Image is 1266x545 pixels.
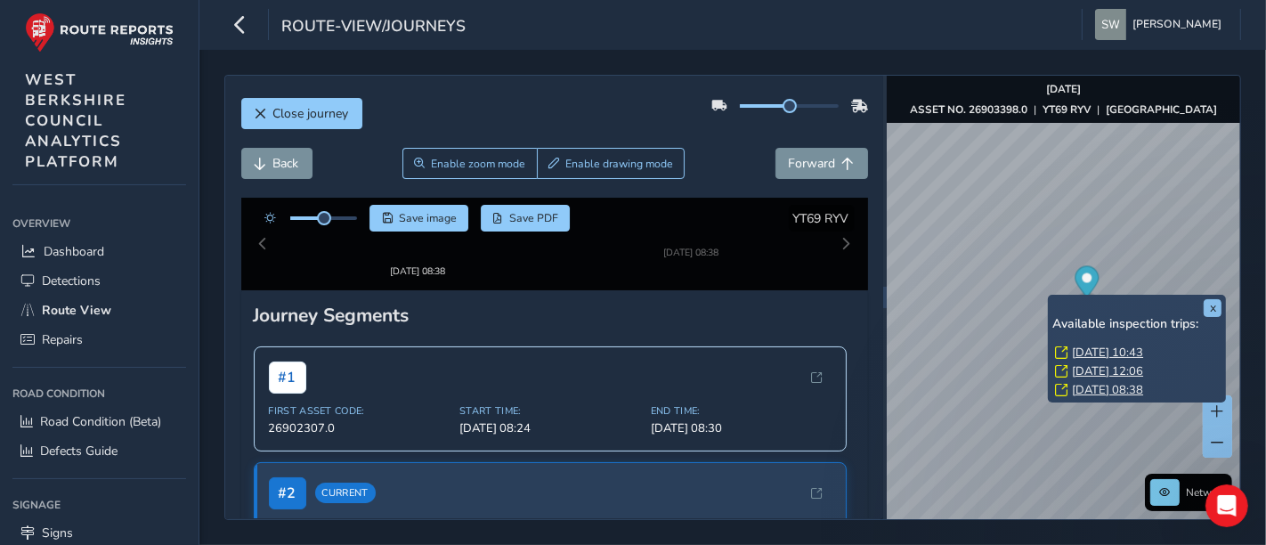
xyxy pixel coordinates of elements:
[12,492,186,518] div: Signage
[269,404,450,420] span: 26902307.0
[281,15,466,40] span: route-view/journeys
[12,210,186,237] div: Overview
[40,413,161,430] span: Road Condition (Beta)
[363,241,472,255] div: [DATE] 08:38
[1132,9,1221,40] span: [PERSON_NAME]
[12,325,186,354] a: Repairs
[651,504,832,517] span: End Time:
[910,102,1217,117] div: | |
[40,443,118,460] span: Defects Guide
[637,224,745,241] img: Thumbnail frame
[481,205,571,232] button: PDF
[910,102,1027,117] strong: ASSET NO. 26903398.0
[1075,266,1100,303] div: Map marker
[42,302,111,319] span: Route View
[363,224,472,241] img: Thumbnail frame
[12,237,186,266] a: Dashboard
[1205,484,1248,527] iframe: Intercom live chat
[44,243,104,260] span: Dashboard
[431,157,525,171] span: Enable zoom mode
[12,380,186,407] div: Road Condition
[459,404,640,420] span: [DATE] 08:24
[369,205,468,232] button: Save
[651,404,832,420] span: [DATE] 08:30
[269,346,306,378] span: # 1
[269,461,306,493] span: # 2
[254,287,856,312] div: Journey Segments
[459,388,640,402] span: Start Time:
[273,105,349,122] span: Close journey
[42,331,83,348] span: Repairs
[12,266,186,296] a: Detections
[12,407,186,436] a: Road Condition (Beta)
[241,98,362,129] button: Close journey
[651,388,832,402] span: End Time:
[1072,345,1143,361] a: [DATE] 10:43
[399,211,457,225] span: Save image
[1186,485,1227,500] span: Network
[537,148,686,179] button: Draw
[1072,382,1143,398] a: [DATE] 08:38
[273,155,299,172] span: Back
[1043,102,1091,117] strong: YT69 RYV
[789,155,836,172] span: Forward
[25,69,126,172] span: WEST BERKSHIRE COUNCIL ANALYTICS PLATFORM
[1204,299,1221,317] button: x
[793,210,849,227] span: YT69 RYV
[637,241,745,255] div: [DATE] 08:38
[12,296,186,325] a: Route View
[42,525,73,541] span: Signs
[1072,363,1143,379] a: [DATE] 12:06
[269,388,450,402] span: First Asset Code:
[459,504,640,517] span: Start Time:
[775,148,868,179] button: Forward
[565,157,673,171] span: Enable drawing mode
[25,12,174,53] img: rr logo
[1095,9,1126,40] img: diamond-layout
[12,436,186,466] a: Defects Guide
[509,211,558,225] span: Save PDF
[269,504,450,517] span: First Asset Code:
[1095,9,1228,40] button: [PERSON_NAME]
[1052,317,1221,332] h6: Available inspection trips:
[241,148,312,179] button: Back
[1106,102,1217,117] strong: [GEOGRAPHIC_DATA]
[42,272,101,289] span: Detections
[1046,82,1081,96] strong: [DATE]
[402,148,537,179] button: Zoom
[315,468,376,488] span: Current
